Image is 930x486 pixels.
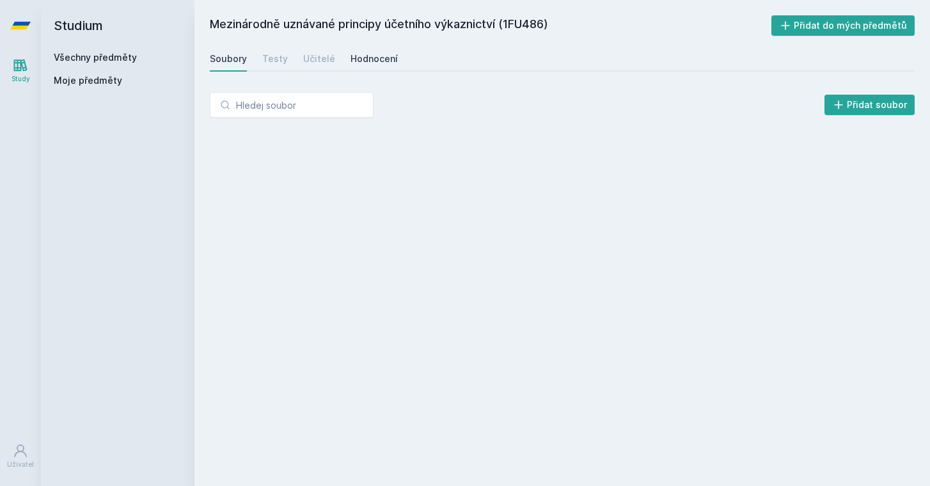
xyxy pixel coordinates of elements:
div: Hodnocení [351,52,398,65]
div: Uživatel [7,460,34,469]
div: Učitelé [303,52,335,65]
a: Testy [262,46,288,72]
a: Study [3,51,38,90]
div: Testy [262,52,288,65]
button: Přidat soubor [824,95,915,115]
a: Učitelé [303,46,335,72]
h2: Mezinárodně uznávané principy účetního výkaznictví (1FU486) [210,15,771,36]
button: Přidat do mých předmětů [771,15,915,36]
a: Uživatel [3,437,38,476]
a: Všechny předměty [54,52,137,63]
div: Soubory [210,52,247,65]
a: Hodnocení [351,46,398,72]
a: Soubory [210,46,247,72]
input: Hledej soubor [210,92,374,118]
span: Moje předměty [54,74,122,87]
div: Study [12,74,30,84]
